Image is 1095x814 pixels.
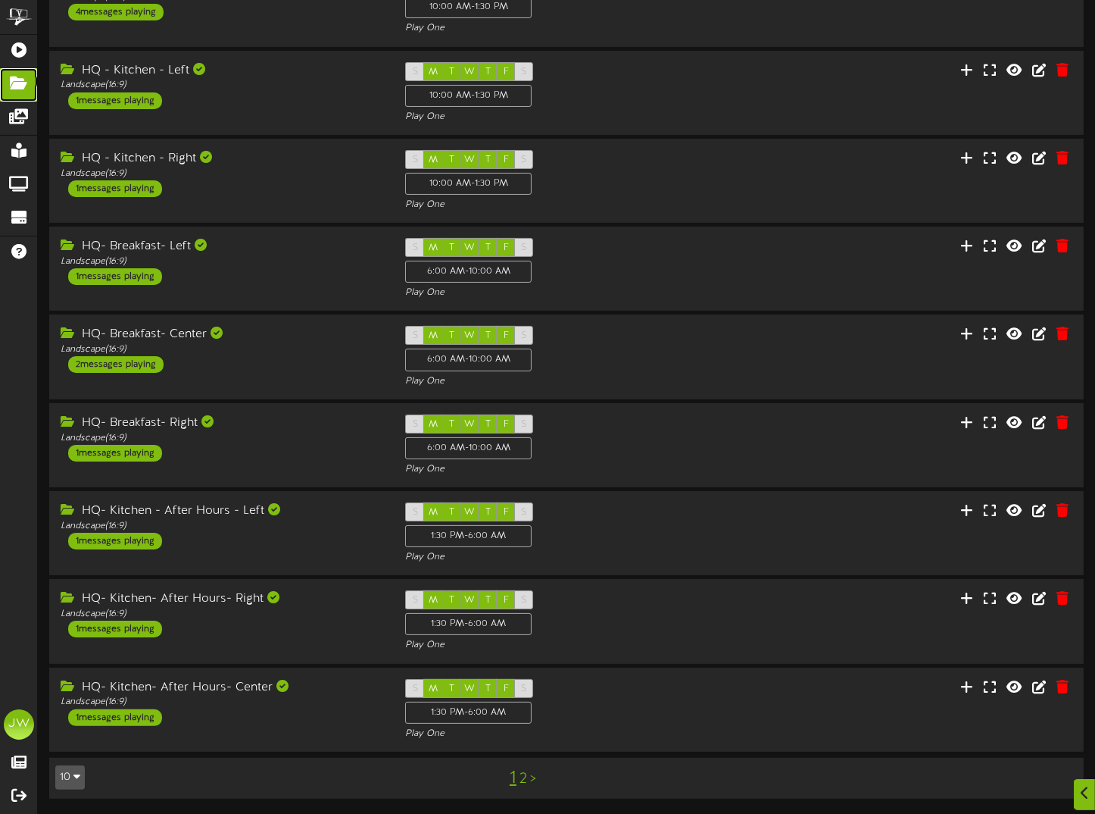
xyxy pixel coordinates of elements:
span: S [413,419,418,430]
span: F [504,507,509,518]
div: Landscape ( 16:9 ) [61,343,382,356]
div: 1 messages playing [68,268,162,285]
span: S [521,684,526,694]
div: Landscape ( 16:9 ) [61,255,382,268]
div: Play One [405,375,727,388]
span: S [521,155,526,165]
div: 6:00 AM - 10:00 AM [405,437,532,459]
a: > [530,771,536,787]
div: HQ- Kitchen- After Hours- Right [61,590,382,608]
div: 10:00 AM - 1:30 PM [405,85,532,107]
span: F [504,67,509,77]
div: 6:00 AM - 10:00 AM [405,349,532,371]
div: Play One [405,22,727,35]
div: 1 messages playing [68,180,162,197]
span: T [449,419,454,430]
span: T [485,243,491,253]
div: Play One [405,111,727,124]
span: W [464,155,475,165]
span: W [464,243,475,253]
a: 1 [510,769,516,788]
span: W [464,684,475,694]
span: S [521,330,526,341]
div: HQ- Kitchen - After Hours - Left [61,502,382,520]
span: T [485,684,491,694]
span: M [429,330,438,341]
span: S [521,419,526,430]
div: Landscape ( 16:9 ) [61,520,382,533]
span: F [504,155,509,165]
div: Landscape ( 16:9 ) [61,79,382,92]
span: T [485,507,491,518]
div: HQ- Breakfast- Center [61,326,382,343]
span: T [485,67,491,77]
span: F [504,684,509,694]
span: T [485,155,491,165]
div: Landscape ( 16:9 ) [61,608,382,621]
span: W [464,330,475,341]
div: 1:30 PM - 6:00 AM [405,613,532,635]
div: HQ- Kitchen- After Hours- Center [61,679,382,697]
div: Landscape ( 16:9 ) [61,696,382,709]
span: M [429,419,438,430]
div: 2 messages playing [68,356,164,373]
div: HQ- Breakfast- Left [61,238,382,255]
div: Play One [405,639,727,652]
a: 2 [519,771,527,787]
div: HQ- Breakfast- Right [61,415,382,432]
span: S [521,507,526,518]
span: F [504,595,509,606]
span: W [464,507,475,518]
span: S [413,595,418,606]
span: T [485,595,491,606]
span: S [413,155,418,165]
span: T [449,67,454,77]
div: JW [4,709,34,740]
span: S [413,243,418,253]
span: T [449,243,454,253]
button: 10 [55,765,85,790]
span: T [485,419,491,430]
span: M [429,595,438,606]
div: 6:00 AM - 10:00 AM [405,261,532,283]
span: M [429,684,438,694]
span: S [413,330,418,341]
div: Play One [405,728,727,740]
div: 4 messages playing [68,4,164,20]
div: Play One [405,286,727,299]
span: T [449,330,454,341]
span: M [429,507,438,518]
span: F [504,243,509,253]
span: W [464,67,475,77]
div: 10:00 AM - 1:30 PM [405,173,532,195]
div: 1:30 PM - 6:00 AM [405,525,532,547]
span: M [429,155,438,165]
div: Play One [405,551,727,564]
div: 1 messages playing [68,445,162,462]
span: M [429,67,438,77]
div: 1:30 PM - 6:00 AM [405,702,532,724]
div: Play One [405,463,727,476]
span: S [521,595,526,606]
div: 1 messages playing [68,709,162,726]
span: W [464,595,475,606]
span: T [449,155,454,165]
span: F [504,330,509,341]
span: T [449,507,454,518]
span: S [413,507,418,518]
span: M [429,243,438,253]
div: Landscape ( 16:9 ) [61,432,382,445]
div: 1 messages playing [68,92,162,109]
span: S [521,67,526,77]
div: 1 messages playing [68,533,162,549]
div: Play One [405,199,727,211]
div: Landscape ( 16:9 ) [61,167,382,180]
span: W [464,419,475,430]
span: S [413,67,418,77]
span: S [521,243,526,253]
div: 1 messages playing [68,621,162,637]
span: F [504,419,509,430]
div: HQ - Kitchen - Right [61,150,382,167]
span: T [449,595,454,606]
span: S [413,684,418,694]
